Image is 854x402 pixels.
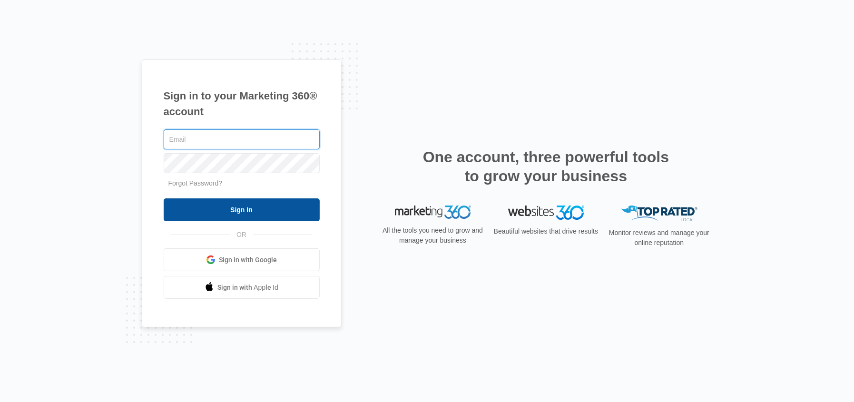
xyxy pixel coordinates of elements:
a: Sign in with Google [164,248,320,271]
img: Websites 360 [508,206,584,219]
p: All the tools you need to grow and manage your business [380,226,486,245]
img: Top Rated Local [621,206,697,221]
span: Sign in with Google [219,255,277,265]
span: Sign in with Apple Id [217,283,278,293]
p: Monitor reviews and manage your online reputation [606,228,713,248]
h1: Sign in to your Marketing 360® account [164,88,320,119]
input: Email [164,129,320,149]
h2: One account, three powerful tools to grow your business [420,147,672,186]
img: Marketing 360 [395,206,471,219]
p: Beautiful websites that drive results [493,226,599,236]
a: Forgot Password? [168,179,223,187]
input: Sign In [164,198,320,221]
a: Sign in with Apple Id [164,276,320,299]
span: OR [230,230,253,240]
